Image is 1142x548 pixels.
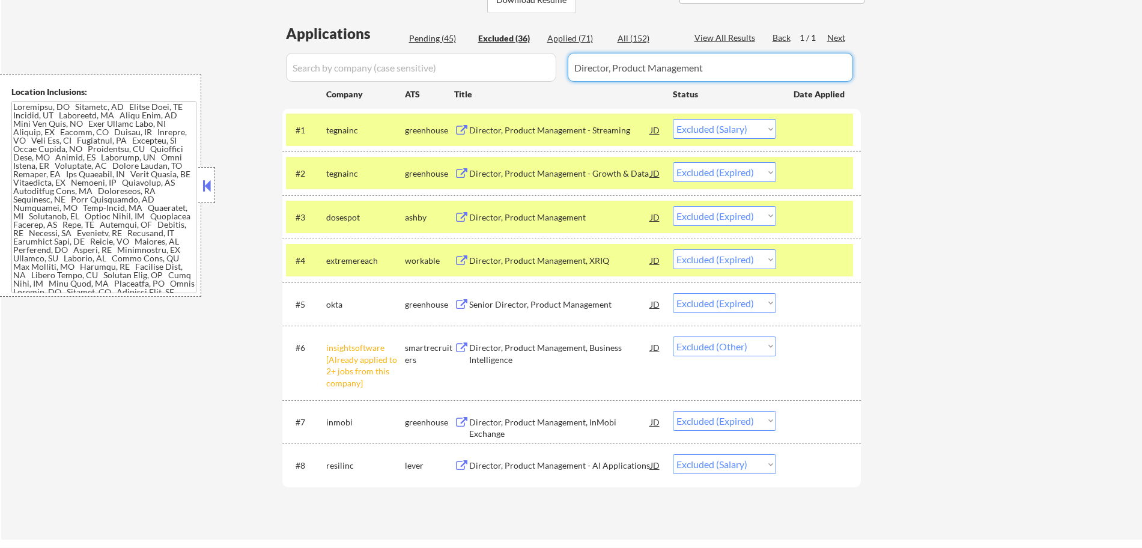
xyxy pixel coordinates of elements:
input: Search by company (case sensitive) [286,53,556,82]
div: inmobi [326,416,405,428]
input: Search by title (case sensitive) [568,53,853,82]
div: Applications [286,26,405,41]
div: okta [326,299,405,311]
div: Director, Product Management, Business Intelligence [469,342,651,365]
div: greenhouse [405,299,454,311]
div: All (152) [618,32,678,44]
div: JD [649,454,661,476]
div: ashby [405,212,454,224]
div: tegnainc [326,124,405,136]
div: #5 [296,299,317,311]
div: #3 [296,212,317,224]
div: #6 [296,342,317,354]
div: #7 [296,416,317,428]
div: Director, Product Management - Streaming [469,124,651,136]
div: greenhouse [405,124,454,136]
div: workable [405,255,454,267]
div: #8 [296,460,317,472]
div: JD [649,162,661,184]
div: Company [326,88,405,100]
div: JD [649,249,661,271]
div: 1 / 1 [800,32,827,44]
div: JD [649,411,661,433]
div: Next [827,32,846,44]
div: lever [405,460,454,472]
div: Back [773,32,792,44]
div: extremereach [326,255,405,267]
div: Excluded (36) [478,32,538,44]
div: JD [649,119,661,141]
div: #2 [296,168,317,180]
div: JD [649,336,661,358]
div: resilinc [326,460,405,472]
div: Location Inclusions: [11,86,196,98]
div: JD [649,293,661,315]
div: Title [454,88,661,100]
div: insightsoftware [Already applied to 2+ jobs from this company] [326,342,405,389]
div: Director, Product Management [469,212,651,224]
div: Director, Product Management, InMobi Exchange [469,416,651,440]
div: tegnainc [326,168,405,180]
div: Director, Product Management - Growth & Data [469,168,651,180]
div: Senior Director, Product Management [469,299,651,311]
div: Director, Product Management - AI Applications [469,460,651,472]
div: View All Results [694,32,759,44]
div: dosespot [326,212,405,224]
div: #1 [296,124,317,136]
div: Status [673,83,776,105]
div: smartrecruiters [405,342,454,365]
div: Date Applied [794,88,846,100]
div: ATS [405,88,454,100]
div: greenhouse [405,168,454,180]
div: Director, Product Management, XRIQ [469,255,651,267]
div: JD [649,206,661,228]
div: Pending (45) [409,32,469,44]
div: #4 [296,255,317,267]
div: Applied (71) [547,32,607,44]
div: greenhouse [405,416,454,428]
